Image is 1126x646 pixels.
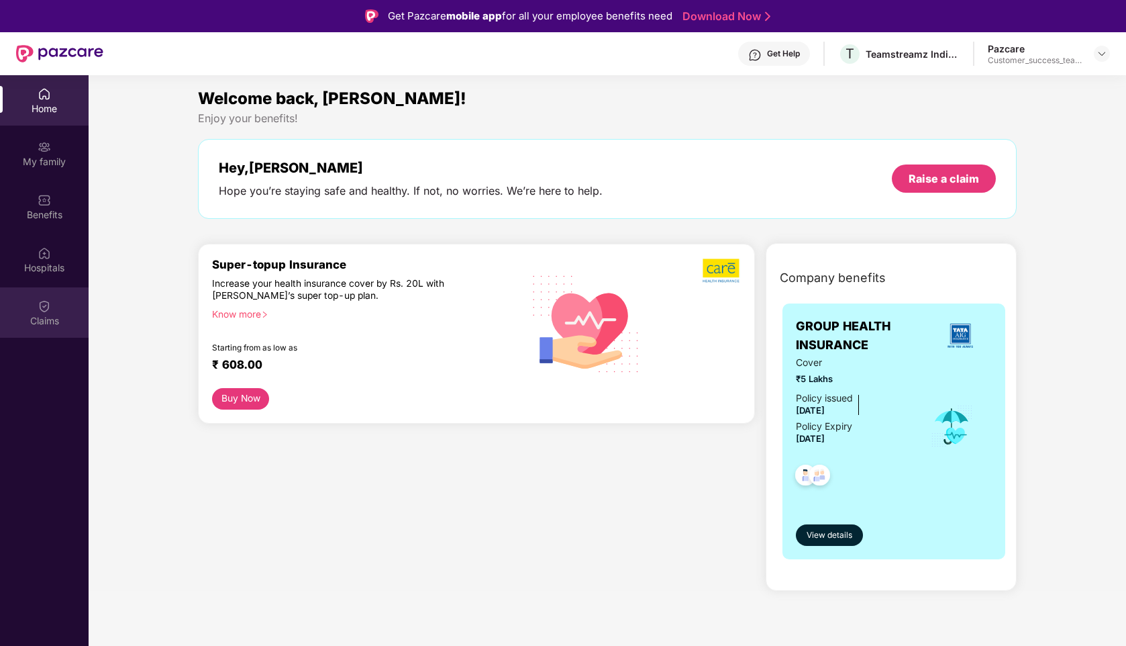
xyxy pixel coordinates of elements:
div: Get Help [767,48,800,59]
span: right [261,311,268,318]
div: Increase your health insurance cover by Rs. 20L with [PERSON_NAME]’s super top-up plan. [212,277,463,302]
span: GROUP HEALTH INSURANCE [796,317,928,355]
div: Customer_success_team_lead [988,55,1082,66]
div: Teamstreamz India Private Limited [866,48,960,60]
span: Welcome back, [PERSON_NAME]! [198,89,466,108]
img: svg+xml;base64,PHN2ZyB3aWR0aD0iMjAiIGhlaWdodD0iMjAiIHZpZXdCb3g9IjAgMCAyMCAyMCIgZmlsbD0ibm9uZSIgeG... [38,140,51,154]
img: svg+xml;base64,PHN2ZyBpZD0iSGVscC0zMngzMiIgeG1sbnM9Imh0dHA6Ly93d3cudzMub3JnLzIwMDAvc3ZnIiB3aWR0aD... [748,48,762,62]
div: Policy issued [796,391,853,406]
img: svg+xml;base64,PHN2ZyBpZD0iRHJvcGRvd24tMzJ4MzIiIHhtbG5zPSJodHRwOi8vd3d3LnczLm9yZy8yMDAwL3N2ZyIgd2... [1096,48,1107,59]
img: New Pazcare Logo [16,45,103,62]
div: ₹ 608.00 [212,358,507,374]
div: Policy Expiry [796,419,852,434]
span: View details [807,529,852,542]
a: Download Now [682,9,766,24]
span: [DATE] [796,405,825,416]
button: View details [796,524,863,546]
div: Hey, [PERSON_NAME] [219,160,603,176]
img: icon [930,404,974,449]
strong: mobile app [446,9,502,22]
img: Stroke [765,9,770,24]
button: Buy Now [212,388,270,410]
img: svg+xml;base64,PHN2ZyB4bWxucz0iaHR0cDovL3d3dy53My5vcmcvMjAwMC9zdmciIHdpZHRoPSI0OC45NDMiIGhlaWdodD... [803,461,836,494]
img: svg+xml;base64,PHN2ZyBpZD0iQ2xhaW0iIHhtbG5zPSJodHRwOi8vd3d3LnczLm9yZy8yMDAwL3N2ZyIgd2lkdGg9IjIwIi... [38,299,51,313]
div: Pazcare [988,42,1082,55]
img: svg+xml;base64,PHN2ZyB4bWxucz0iaHR0cDovL3d3dy53My5vcmcvMjAwMC9zdmciIHdpZHRoPSI0OC45NDMiIGhlaWdodD... [789,461,822,494]
div: Super-topup Insurance [212,258,521,271]
span: ₹5 Lakhs [796,372,912,385]
span: Cover [796,355,912,370]
img: svg+xml;base64,PHN2ZyBpZD0iQmVuZWZpdHMiIHhtbG5zPSJodHRwOi8vd3d3LnczLm9yZy8yMDAwL3N2ZyIgd2lkdGg9Ij... [38,193,51,207]
img: insurerLogo [942,318,978,354]
span: Company benefits [780,269,886,287]
div: Know more [212,308,513,318]
img: svg+xml;base64,PHN2ZyB4bWxucz0iaHR0cDovL3d3dy53My5vcmcvMjAwMC9zdmciIHhtbG5zOnhsaW5rPSJodHRwOi8vd3... [522,258,650,388]
img: Logo [365,9,378,23]
span: T [846,46,854,62]
span: [DATE] [796,433,825,444]
div: Starting from as low as [212,343,464,353]
img: svg+xml;base64,PHN2ZyBpZD0iSG9tZSIgeG1sbnM9Imh0dHA6Ly93d3cudzMub3JnLzIwMDAvc3ZnIiB3aWR0aD0iMjAiIG... [38,87,51,101]
div: Get Pazcare for all your employee benefits need [388,8,672,24]
div: Hope you’re staying safe and healthy. If not, no worries. We’re here to help. [219,184,603,198]
div: Enjoy your benefits! [198,111,1017,126]
img: svg+xml;base64,PHN2ZyBpZD0iSG9zcGl0YWxzIiB4bWxucz0iaHR0cDovL3d3dy53My5vcmcvMjAwMC9zdmciIHdpZHRoPS... [38,246,51,260]
div: Raise a claim [909,171,979,186]
img: b5dec4f62d2307b9de63beb79f102df3.png [703,258,741,283]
